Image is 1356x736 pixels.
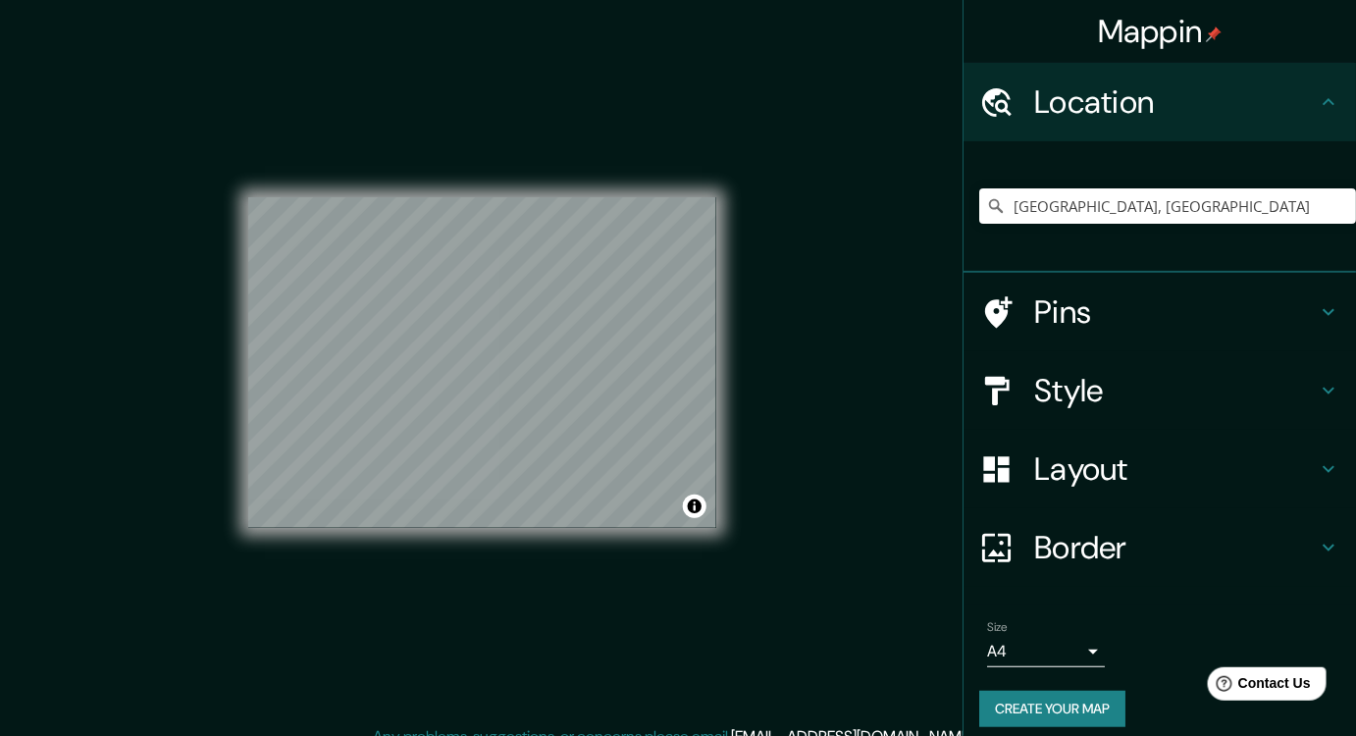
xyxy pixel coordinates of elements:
button: Create your map [979,691,1125,727]
div: Pins [964,273,1356,351]
div: Border [964,508,1356,587]
input: Pick your city or area [979,188,1356,224]
h4: Mappin [1098,12,1223,51]
canvas: Map [248,197,716,528]
h4: Location [1034,82,1317,122]
h4: Border [1034,528,1317,567]
img: pin-icon.png [1206,26,1222,42]
button: Toggle attribution [683,495,706,518]
div: Style [964,351,1356,430]
h4: Layout [1034,449,1317,489]
h4: Style [1034,371,1317,410]
h4: Pins [1034,292,1317,332]
iframe: Help widget launcher [1181,659,1334,714]
div: Layout [964,430,1356,508]
div: Location [964,63,1356,141]
label: Size [987,619,1008,636]
div: A4 [987,636,1105,667]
